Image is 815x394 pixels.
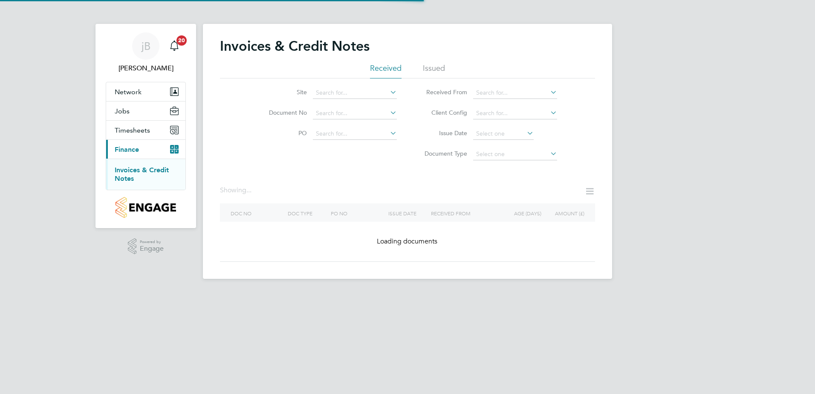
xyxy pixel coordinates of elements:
label: Issue Date [418,129,467,137]
a: 20 [166,32,183,60]
a: jB[PERSON_NAME] [106,32,186,73]
div: Showing [220,186,253,195]
label: Document Type [418,150,467,157]
img: countryside-properties-logo-retina.png [116,197,176,218]
nav: Main navigation [95,24,196,228]
div: Finance [106,159,185,190]
li: Issued [423,63,445,78]
a: Invoices & Credit Notes [115,166,169,183]
label: Received From [418,88,467,96]
input: Search for... [313,128,397,140]
span: Finance [115,145,139,154]
input: Search for... [473,107,557,119]
input: Select one [473,148,557,160]
label: Site [258,88,307,96]
button: Finance [106,140,185,159]
input: Search for... [313,107,397,119]
label: PO [258,129,307,137]
span: Network [115,88,142,96]
button: Network [106,82,185,101]
span: Engage [140,245,164,252]
label: Client Config [418,109,467,116]
input: Search for... [473,87,557,99]
a: Powered byEngage [128,238,164,255]
input: Select one [473,128,534,140]
span: jB [142,41,150,52]
li: Received [370,63,402,78]
a: Go to home page [106,197,186,218]
button: Jobs [106,101,185,120]
span: 20 [176,35,187,46]
h2: Invoices & Credit Notes [220,38,370,55]
span: ... [246,186,251,194]
span: james Blyth [106,63,186,73]
span: Timesheets [115,126,150,134]
label: Document No [258,109,307,116]
span: Powered by [140,238,164,246]
button: Timesheets [106,121,185,139]
input: Search for... [313,87,397,99]
span: Jobs [115,107,130,115]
